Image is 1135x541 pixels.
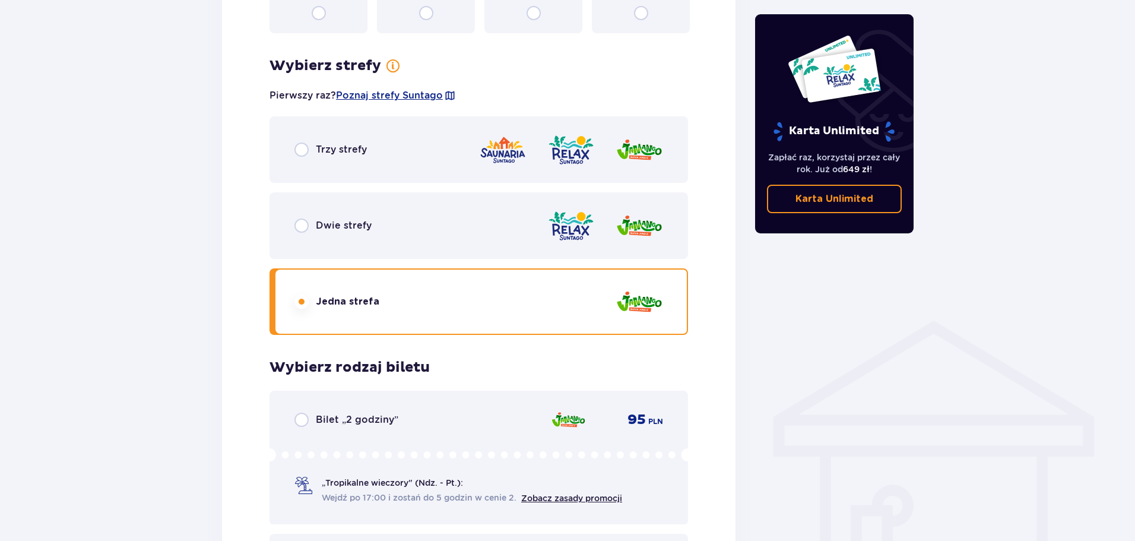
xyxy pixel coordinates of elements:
p: „Tropikalne wieczory" (Ndz. - Pt.): [322,477,463,489]
p: Zapłać raz, korzystaj przez cały rok. Już od ! [767,151,902,175]
img: zone logo [616,285,663,319]
img: zone logo [616,133,663,167]
p: Trzy strefy [316,143,367,156]
span: Wejdź po 17:00 i zostań do 5 godzin w cenie 2. [322,492,516,504]
p: Bilet „2 godziny” [316,413,398,426]
a: Karta Unlimited [767,185,902,213]
p: Karta Unlimited [772,121,896,142]
p: 95 [627,411,646,429]
p: Pierwszy raz? [270,89,456,102]
p: Jedna strefa [316,295,379,308]
p: Wybierz strefy [270,57,381,75]
span: 649 zł [843,164,870,174]
img: zone logo [547,209,595,243]
p: Wybierz rodzaj biletu [270,359,430,377]
p: PLN [648,416,663,427]
img: zone logo [616,209,663,243]
p: Karta Unlimited [795,192,873,205]
a: Poznaj strefy Suntago [336,89,443,102]
img: zone logo [547,133,595,167]
img: zone logo [479,133,527,167]
a: Zobacz zasady promocji [521,493,622,503]
img: zone logo [551,407,586,432]
p: Dwie strefy [316,219,372,232]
